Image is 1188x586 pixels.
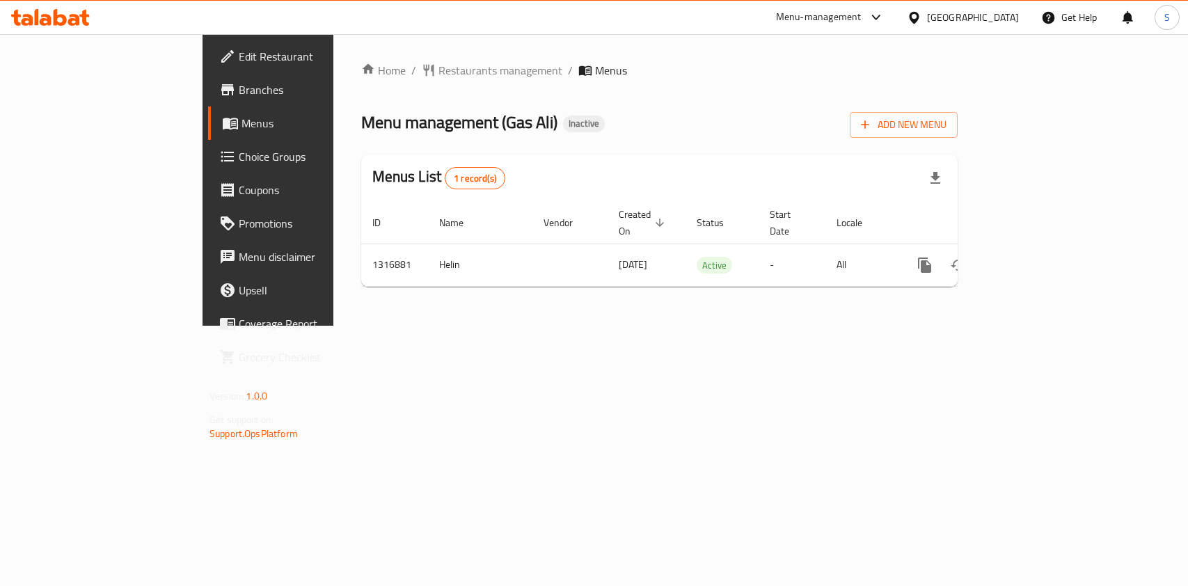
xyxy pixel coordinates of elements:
span: Coverage Report [239,315,390,332]
li: / [411,62,416,79]
span: Vendor [544,214,591,231]
li: / [568,62,573,79]
div: Inactive [563,116,605,132]
a: Coupons [208,173,401,207]
span: Created On [619,206,669,239]
span: Grocery Checklist [239,349,390,365]
span: Choice Groups [239,148,390,165]
span: Locale [837,214,880,231]
span: Get support on: [209,411,274,429]
table: enhanced table [361,202,1053,287]
a: Support.OpsPlatform [209,425,298,443]
span: Version: [209,387,244,405]
span: Menu management ( Gas Ali ) [361,106,557,138]
span: 1 record(s) [445,172,505,185]
td: - [759,244,825,286]
nav: breadcrumb [361,62,958,79]
div: [GEOGRAPHIC_DATA] [927,10,1019,25]
a: Grocery Checklist [208,340,401,374]
span: Menus [595,62,627,79]
a: Menu disclaimer [208,240,401,274]
span: Start Date [770,206,809,239]
span: Name [439,214,482,231]
span: 1.0.0 [246,387,267,405]
h2: Menus List [372,166,505,189]
td: All [825,244,897,286]
td: Helin [428,244,532,286]
a: Branches [208,73,401,106]
span: Edit Restaurant [239,48,390,65]
span: Add New Menu [861,116,947,134]
div: Menu-management [776,9,862,26]
a: Edit Restaurant [208,40,401,73]
span: Menu disclaimer [239,248,390,265]
span: Active [697,258,732,274]
div: Export file [919,161,952,195]
span: Upsell [239,282,390,299]
div: Total records count [445,167,505,189]
span: Inactive [563,118,605,129]
a: Restaurants management [422,62,562,79]
button: Change Status [942,248,975,282]
span: Promotions [239,215,390,232]
button: more [908,248,942,282]
span: [DATE] [619,255,647,274]
a: Upsell [208,274,401,307]
span: S [1164,10,1170,25]
span: Status [697,214,742,231]
span: ID [372,214,399,231]
a: Promotions [208,207,401,240]
span: Coupons [239,182,390,198]
th: Actions [897,202,1053,244]
button: Add New Menu [850,112,958,138]
span: Restaurants management [438,62,562,79]
a: Menus [208,106,401,140]
a: Coverage Report [208,307,401,340]
a: Choice Groups [208,140,401,173]
span: Branches [239,81,390,98]
span: Menus [241,115,390,132]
